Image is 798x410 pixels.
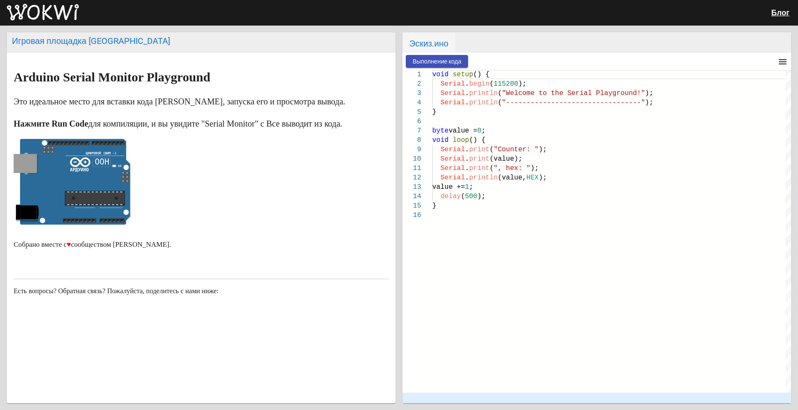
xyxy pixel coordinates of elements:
div: 16 [402,211,421,220]
span: () { [473,71,489,78]
span: ; [469,183,473,191]
span: byte [432,127,448,135]
span: println [469,99,497,107]
span: Serial [440,155,465,163]
span: . [465,80,469,88]
a: Блог [771,8,789,17]
span: setup [453,71,473,78]
span: ", hex: " [494,165,530,172]
h2: Arduino Serial Monitor Playground [14,70,389,84]
div: 11 [402,164,421,173]
strong: Нажмите Run Code [14,119,88,128]
span: void [432,71,448,78]
span: ( [489,165,494,172]
span: Эскиз.ино [402,32,455,53]
span: "---------------------------------" [502,99,645,107]
div: 14 [402,192,421,201]
span: Выполнение кода [413,58,461,65]
span: value = [448,127,477,135]
button: Выполнение кода [406,55,468,68]
span: ( [489,80,494,88]
div: 2 [402,79,421,89]
span: println [469,90,497,97]
span: print [469,146,489,153]
span: ( [489,146,494,153]
span: void [432,136,448,144]
span: () { [469,136,485,144]
span: . [465,174,469,182]
span: print [469,165,489,172]
span: ); [518,80,526,88]
span: . [465,165,469,172]
span: ( [498,99,502,107]
span: Serial [440,90,465,97]
img: Вокви [7,4,79,21]
span: loop [453,136,469,144]
span: ); [477,193,486,200]
span: delay [440,193,461,200]
div: 7 [402,126,421,136]
div: 12 [402,173,421,182]
div: 8 [402,136,421,145]
div: 5 [402,107,421,117]
span: (value); [489,155,522,163]
span: "Welcome to the Serial Playground!" [502,90,645,97]
span: ); [539,174,547,182]
mat-icon: menu [778,57,788,67]
div: 1 [402,70,421,79]
div: 13 [402,182,421,192]
span: ♥ [67,240,71,248]
span: print [469,155,489,163]
div: 4 [402,98,421,107]
span: } [432,202,437,210]
div: 10 [402,154,421,164]
span: ( [498,90,502,97]
font: Игровая площадка [GEOGRAPHIC_DATA] [12,36,170,46]
p: для компиляции, и вы увидите "Serial Monitor" с Все выводит из кода. [14,117,389,130]
div: 9 [402,145,421,154]
span: ( [461,193,465,200]
span: "Counter: " [494,146,539,153]
span: 115200 [494,80,518,88]
span: println [469,174,497,182]
div: 15 [402,201,421,211]
span: ; [481,127,486,135]
span: Есть вопросы? Обратная связь? Пожалуйста, поделитесь с нами ниже: [14,287,219,295]
span: (value, [498,174,526,182]
span: ); [645,99,653,107]
span: . [465,146,469,153]
span: HEX [526,174,539,182]
span: . [465,99,469,107]
span: 0 [477,127,482,135]
span: } [432,108,437,116]
span: 1 [465,183,469,191]
span: ); [645,90,653,97]
div: 6 [402,117,421,126]
span: ); [530,165,538,172]
span: . [465,90,469,97]
p: Это идеальное место для вставки кода [PERSON_NAME], запуска его и просмотра вывода. [14,95,389,108]
span: begin [469,80,489,88]
span: Serial [440,99,465,107]
span: 500 [465,193,477,200]
div: 3 [402,89,421,98]
span: . [465,155,469,163]
span: Serial [440,146,465,153]
span: Serial [440,174,465,182]
span: value += [432,183,465,191]
small: Собрано вместе с сообществом [PERSON_NAME]. [14,240,171,248]
span: Serial [440,165,465,172]
span: Serial [440,80,465,88]
span: ); [539,146,547,153]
